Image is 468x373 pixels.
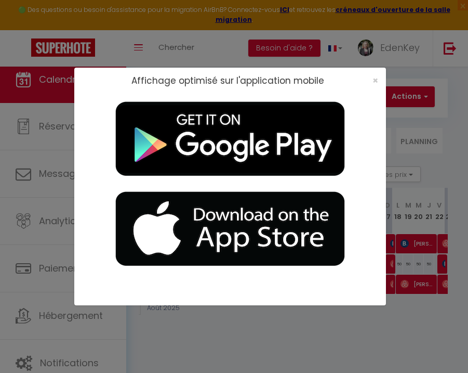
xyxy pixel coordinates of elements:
img: appStore [100,184,360,274]
img: playMarket [100,94,360,184]
button: Close [372,76,378,85]
button: Ouvrir le widget de chat LiveChat [8,4,39,35]
span: × [372,74,378,87]
h2: Affichage optimisé sur l'application mobile [131,75,324,86]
